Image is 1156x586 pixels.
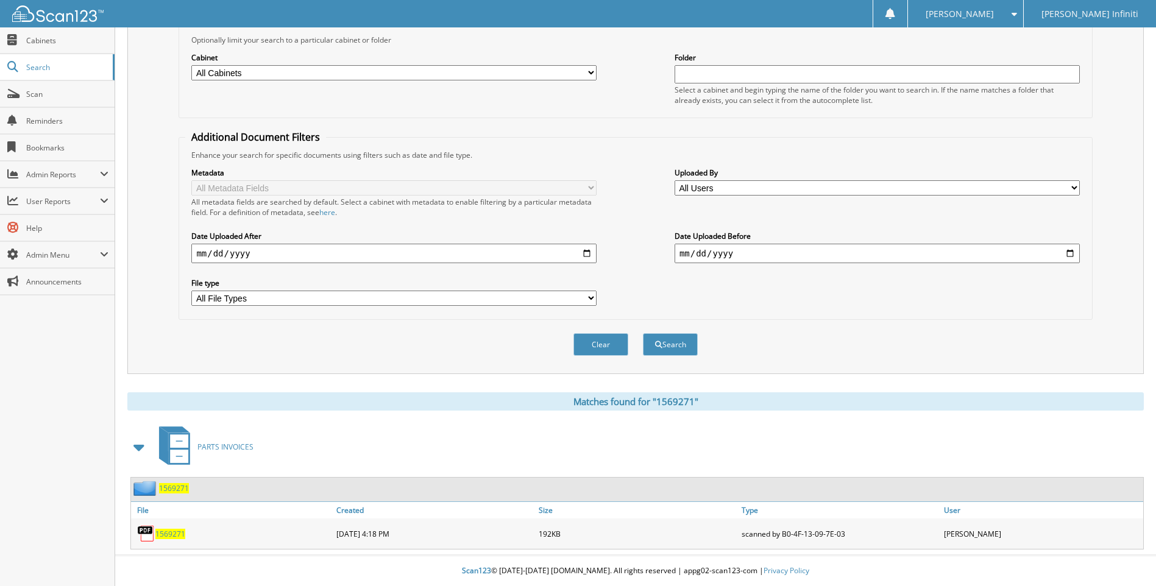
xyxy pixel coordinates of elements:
span: [PERSON_NAME] Infiniti [1041,10,1138,18]
div: scanned by B0-4F-13-09-7E-03 [739,521,941,546]
label: Folder [675,52,1080,63]
a: Privacy Policy [764,565,809,576]
a: Size [536,502,738,518]
a: PARTS INVOICES [152,423,254,471]
legend: Additional Document Filters [185,130,326,144]
a: Created [333,502,536,518]
button: Search [643,333,698,356]
img: scan123-logo-white.svg [12,5,104,22]
div: Select a cabinet and begin typing the name of the folder you want to search in. If the name match... [675,85,1080,105]
img: PDF.png [137,524,155,543]
a: File [131,502,333,518]
span: Search [26,62,107,72]
div: All metadata fields are searched by default. Select a cabinet with metadata to enable filtering b... [191,197,597,217]
a: Type [739,502,941,518]
button: Clear [573,333,628,356]
span: Bookmarks [26,143,108,153]
span: Scan [26,89,108,99]
iframe: Chat Widget [1095,528,1156,586]
label: Cabinet [191,52,597,63]
div: Enhance your search for specific documents using filters such as date and file type. [185,150,1085,160]
label: Metadata [191,168,597,178]
a: User [941,502,1143,518]
span: [PERSON_NAME] [926,10,994,18]
div: 192KB [536,521,738,546]
div: Matches found for "1569271" [127,392,1144,411]
a: here [319,207,335,217]
div: Optionally limit your search to a particular cabinet or folder [185,35,1085,45]
label: Date Uploaded Before [675,231,1080,241]
span: Cabinets [26,35,108,46]
span: Help [26,223,108,233]
div: © [DATE]-[DATE] [DOMAIN_NAME]. All rights reserved | appg02-scan123-com | [115,556,1156,586]
span: Scan123 [462,565,491,576]
input: end [675,244,1080,263]
span: Reminders [26,116,108,126]
div: [DATE] 4:18 PM [333,521,536,546]
span: Admin Reports [26,169,100,180]
img: folder2.png [133,481,159,496]
label: File type [191,278,597,288]
a: 1569271 [155,529,185,539]
span: PARTS INVOICES [197,442,254,452]
span: User Reports [26,196,100,207]
span: Admin Menu [26,250,100,260]
input: start [191,244,597,263]
div: [PERSON_NAME] [941,521,1143,546]
span: Announcements [26,277,108,287]
label: Date Uploaded After [191,231,597,241]
a: 1569271 [159,483,189,493]
label: Uploaded By [675,168,1080,178]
